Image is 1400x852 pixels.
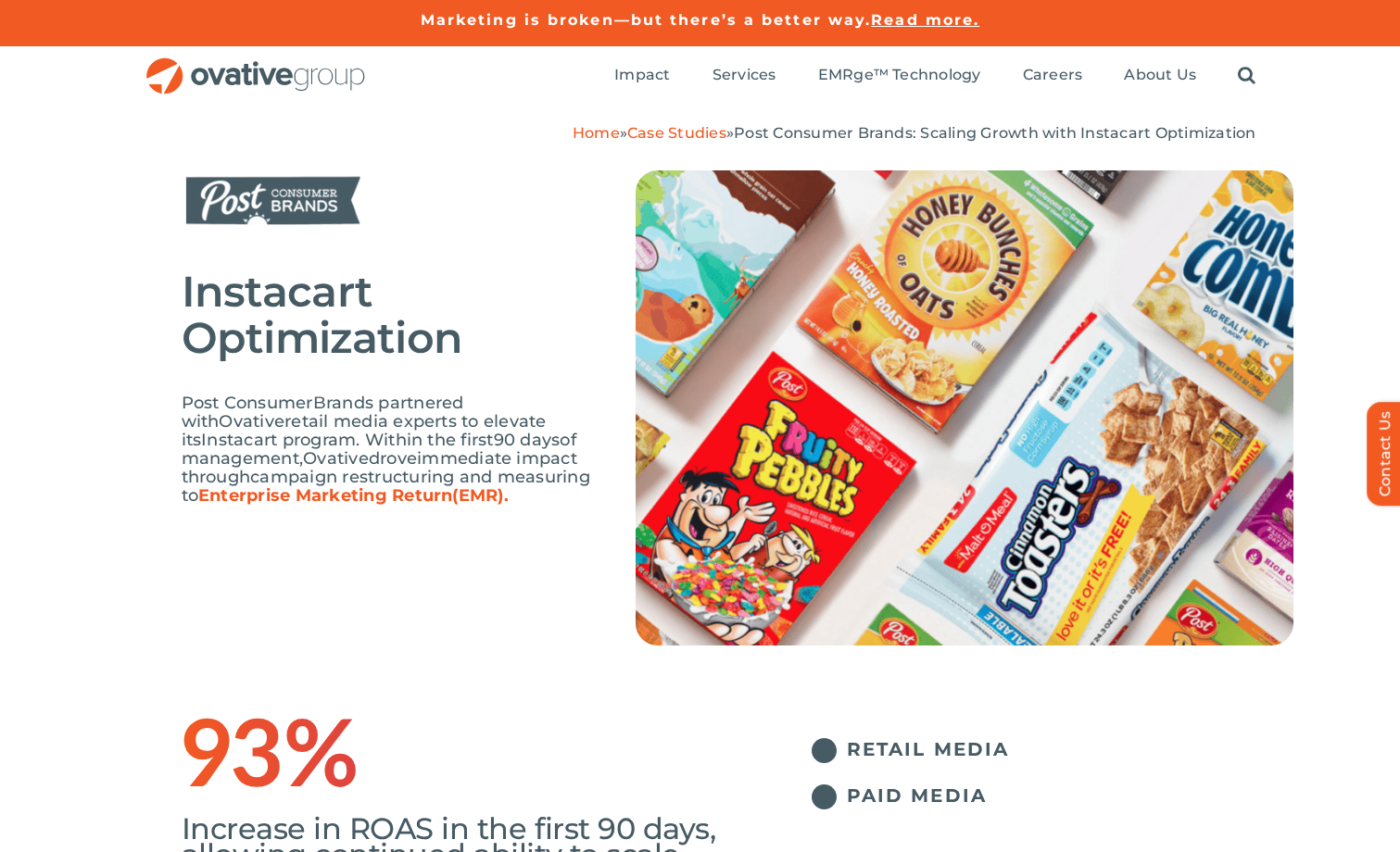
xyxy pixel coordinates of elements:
[494,430,561,450] span: 90 days
[1124,66,1196,86] a: About Us
[299,448,303,469] span: ,
[734,124,1255,142] span: Post Consumer Brands: Scaling Growth with Instacart Optimization
[818,66,981,86] a: EMRge™ Technology
[847,738,1293,760] h5: RETAIL MEDIA
[573,124,620,142] a: Home
[182,170,396,232] img: Post Logo (1)
[182,393,313,413] span: Post Consumer
[182,411,547,450] span: retail media experts to elevate its
[145,56,367,73] a: OG_Full_horizontal_RGB
[182,467,590,506] span: campaign restructuring and measuring to
[182,265,463,364] span: Instacart Optimization
[871,11,979,29] a: Read more.
[713,66,776,86] a: Services
[1238,66,1255,86] a: Search
[636,170,1293,645] img: Post-3.png
[452,485,503,506] span: (EMR)
[219,411,284,432] span: Ovative
[847,784,1293,807] h5: PAID MEDIA
[198,485,452,506] span: Enterprise Marketing Return
[182,430,576,469] span: of management
[421,11,872,29] a: Marketing is broken—but there’s a better way.
[1124,66,1196,84] span: About Us
[386,448,417,469] span: ove
[627,124,726,142] a: Case Studies
[182,448,577,487] span: immediate impact through
[182,729,738,788] h1: 93%
[201,430,493,450] span: Instacart program. Within the first
[573,124,1256,142] span: » »
[614,66,670,84] span: Impact
[614,46,1255,106] nav: Menu
[818,66,981,84] span: EMRge™ Technology
[1023,66,1083,86] a: Careers
[303,448,369,469] span: Ovative
[1023,66,1083,84] span: Careers
[369,448,386,469] span: dr
[198,485,509,506] a: Enterprise Marketing Return(EMR).
[713,66,776,84] span: Services
[182,393,464,432] span: Brands partnered with
[504,485,509,506] span: .
[614,66,670,86] a: Impact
